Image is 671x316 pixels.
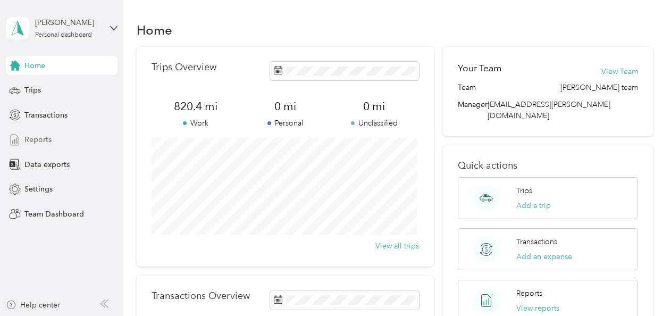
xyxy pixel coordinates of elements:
[24,60,45,71] span: Home
[35,17,102,28] div: [PERSON_NAME]
[458,99,488,121] span: Manager
[516,251,572,262] button: Add an expense
[24,110,68,121] span: Transactions
[601,66,638,77] button: View Team
[611,256,671,316] iframe: Everlance-gr Chat Button Frame
[240,118,330,129] p: Personal
[516,288,542,299] p: Reports
[458,82,476,93] span: Team
[516,185,532,196] p: Trips
[152,99,241,114] span: 820.4 mi
[24,209,84,220] span: Team Dashboard
[24,134,52,145] span: Reports
[458,160,638,171] p: Quick actions
[240,99,330,114] span: 0 mi
[516,200,551,211] button: Add a trip
[35,32,92,38] div: Personal dashboard
[152,62,216,73] p: Trips Overview
[330,118,419,129] p: Unclassified
[560,82,638,93] span: [PERSON_NAME] team
[375,240,419,252] button: View all trips
[488,100,610,120] span: [EMAIL_ADDRESS][PERSON_NAME][DOMAIN_NAME]
[137,24,172,36] h1: Home
[330,99,419,114] span: 0 mi
[458,62,501,75] h2: Your Team
[516,303,559,314] button: View reports
[24,85,41,96] span: Trips
[24,159,70,170] span: Data exports
[24,184,53,195] span: Settings
[516,236,557,247] p: Transactions
[6,300,60,311] button: Help center
[152,118,241,129] p: Work
[152,290,250,302] p: Transactions Overview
